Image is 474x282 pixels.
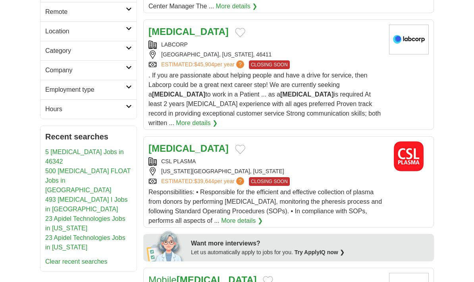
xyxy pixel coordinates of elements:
[45,27,126,36] h2: Location
[40,80,137,99] a: Employment type
[295,249,345,255] a: Try ApplyIQ now ❯
[45,104,126,114] h2: Hours
[249,60,290,69] span: CLOSING SOON
[161,177,246,186] a: ESTIMATED:$39,644per year?
[40,41,137,60] a: Category
[45,131,132,143] h2: Recent searches
[161,158,196,164] a: CSL PLASMA
[235,145,245,154] button: Add to favorite jobs
[45,168,131,193] a: 500 [MEDICAL_DATA] FLOAT Jobs in [GEOGRAPHIC_DATA]
[45,7,126,17] h2: Remote
[40,2,137,21] a: Remote
[148,50,383,59] div: [GEOGRAPHIC_DATA], [US_STATE], 46411
[146,230,185,261] img: apply-iq-scientist.png
[45,258,108,265] a: Clear recent searches
[216,2,258,11] a: More details ❯
[148,189,382,224] span: Responsibilities: • Responsible for the efficient and effective collection of plasma from donors ...
[236,177,244,185] span: ?
[221,216,263,226] a: More details ❯
[235,28,245,37] button: Add to favorite jobs
[45,149,124,165] a: 5 [MEDICAL_DATA] Jobs in 46342
[176,118,218,128] a: More details ❯
[45,234,125,251] a: 23 Apidel Technologies Jobs in [US_STATE]
[40,99,137,119] a: Hours
[148,72,381,126] span: . If you are passionate about helping people and have a drive for service, then Labcorp could be ...
[191,248,429,257] div: Let us automatically apply to jobs for you.
[389,141,429,171] img: CSL Plasma logo
[194,178,214,184] span: $39,644
[40,60,137,80] a: Company
[161,60,246,69] a: ESTIMATED:$45,904per year?
[40,21,137,41] a: Location
[45,85,126,95] h2: Employment type
[152,91,206,98] strong: [MEDICAL_DATA]
[161,41,188,48] a: LABCORP
[45,46,126,56] h2: Category
[148,26,229,37] a: [MEDICAL_DATA]
[45,215,125,232] a: 23 Apidel Technologies Jobs in [US_STATE]
[191,239,429,248] div: Want more interviews?
[45,196,127,212] a: 493 [MEDICAL_DATA] I Jobs in [GEOGRAPHIC_DATA]
[236,60,244,68] span: ?
[194,61,214,68] span: $45,904
[45,66,126,75] h2: Company
[280,91,334,98] strong: [MEDICAL_DATA]
[148,143,229,154] a: [MEDICAL_DATA]
[249,177,290,186] span: CLOSING SOON
[389,25,429,54] img: LabCorp logo
[148,167,383,176] div: [US_STATE][GEOGRAPHIC_DATA], [US_STATE]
